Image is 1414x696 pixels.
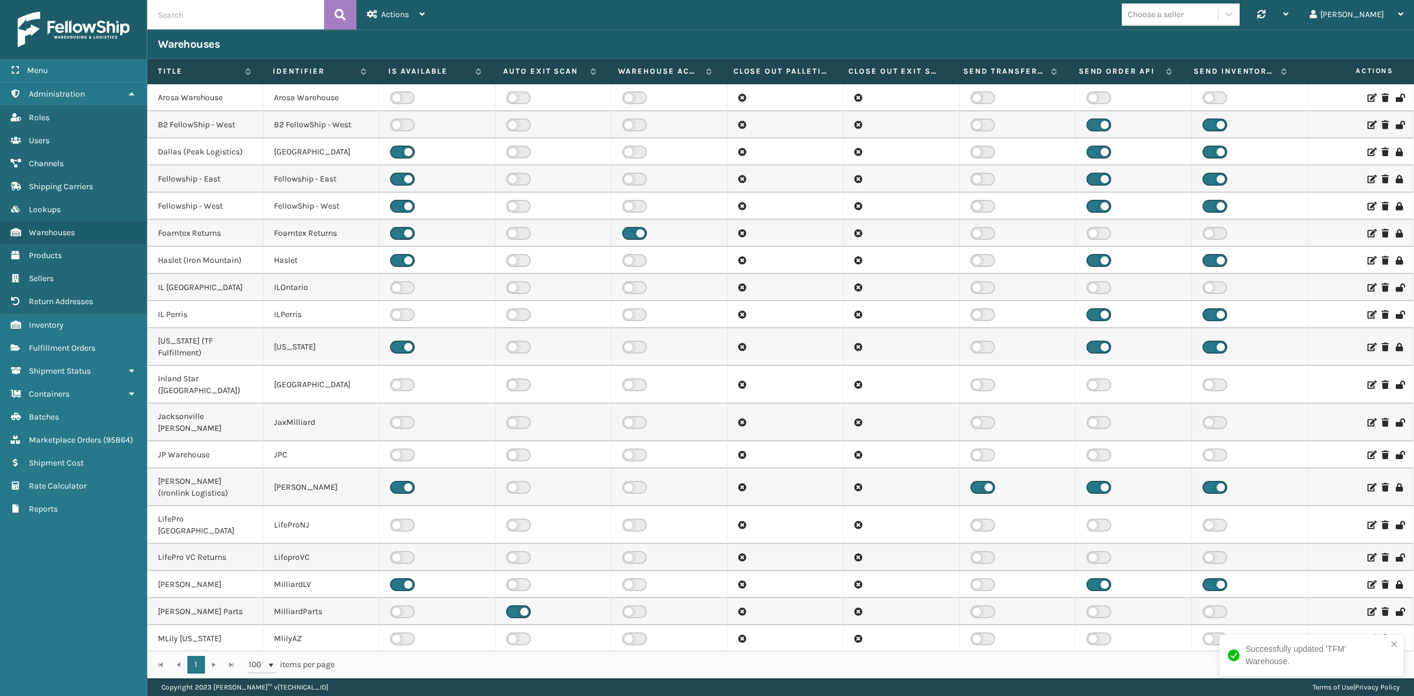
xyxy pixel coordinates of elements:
i: Edit [1367,175,1375,183]
span: Shipment Cost [29,458,84,468]
i: Reactivate [1396,553,1403,562]
label: Auto Exit Scan [503,66,584,77]
td: Arosa Warehouse [263,84,379,111]
td: Inland Star ([GEOGRAPHIC_DATA]) [147,366,263,404]
i: Delete [1382,608,1389,616]
i: Delete [1382,283,1389,292]
p: Copyright 2023 [PERSON_NAME]™ v [TECHNICAL_ID] [161,678,328,696]
i: Edit [1367,229,1375,238]
i: Edit [1367,580,1375,589]
td: Fellowship - West [147,193,263,220]
i: Edit [1367,148,1375,156]
a: 1 [187,656,205,674]
td: B2 FellowShip - West [147,111,263,138]
td: [US_STATE] (TF Fulfillment) [147,328,263,366]
i: Edit [1367,381,1375,389]
span: Rate Calculator [29,481,87,491]
i: Delete [1382,311,1389,319]
span: Actions [1301,61,1400,81]
label: Identifier [273,66,354,77]
td: IL Perris [147,301,263,328]
label: Send Transfer API [963,66,1045,77]
label: Send Order API [1079,66,1160,77]
i: Delete [1382,202,1389,210]
td: LifePro [GEOGRAPHIC_DATA] [147,506,263,544]
i: Deactivate [1396,229,1403,238]
i: Delete [1382,343,1389,351]
i: Edit [1367,608,1375,616]
i: Deactivate [1396,256,1403,265]
span: Inventory [29,320,64,330]
td: LifePro VC Returns [147,544,263,571]
i: Delete [1382,175,1389,183]
span: Shipment Status [29,366,91,376]
span: Warehouses [29,227,75,238]
td: MilliardParts [263,598,379,625]
span: Containers [29,389,70,399]
span: Products [29,250,62,260]
i: Reactivate [1396,608,1403,616]
span: Lookups [29,204,61,215]
td: [GEOGRAPHIC_DATA] [263,138,379,166]
i: Deactivate [1396,343,1403,351]
span: Menu [27,65,48,75]
span: Users [29,136,49,146]
td: JP Warehouse [147,441,263,469]
td: Haslet (Iron Mountain) [147,247,263,274]
td: [PERSON_NAME] [147,571,263,598]
td: MilliardLV [263,571,379,598]
i: Delete [1382,553,1389,562]
span: ( 95864 ) [103,435,133,445]
label: Is Available [388,66,470,77]
td: [US_STATE] [263,328,379,366]
i: Delete [1382,148,1389,156]
i: Delete [1382,121,1389,129]
i: Edit [1367,483,1375,492]
td: IL [GEOGRAPHIC_DATA] [147,274,263,301]
i: Edit [1367,311,1375,319]
span: Fulfillment Orders [29,343,95,353]
div: Successfully updated 'TFM' Warehouse. [1245,643,1387,668]
i: Deactivate [1396,175,1403,183]
label: Title [158,66,239,77]
td: JPC [263,441,379,469]
i: Edit [1367,283,1375,292]
span: Administration [29,89,85,99]
i: Reactivate [1396,451,1403,459]
i: Edit [1367,553,1375,562]
i: Reactivate [1396,521,1403,529]
td: Fellowship - East [263,166,379,193]
i: Delete [1382,521,1389,529]
td: Fellowship - East [147,166,263,193]
td: LifeProNJ [263,506,379,544]
i: Edit [1367,121,1375,129]
i: Delete [1382,580,1389,589]
td: Foamtex Returns [263,220,379,247]
td: [GEOGRAPHIC_DATA] [263,366,379,404]
i: Delete [1382,451,1389,459]
i: Delete [1382,94,1389,102]
td: [PERSON_NAME] [263,469,379,506]
i: Reactivate [1396,311,1403,319]
td: MlilyAZ [263,625,379,652]
button: close [1390,639,1399,651]
td: JaxMilliard [263,404,379,441]
span: Marketplace Orders [29,435,101,445]
label: Warehouse accepting return labels [618,66,699,77]
i: Delete [1382,256,1389,265]
td: ILOntario [263,274,379,301]
i: Delete [1382,418,1389,427]
i: Reactivate [1396,283,1403,292]
td: [PERSON_NAME] (Ironlink Logistics) [147,469,263,506]
div: 1 - 30 of 30 items [351,659,1401,671]
label: Close Out Palletizing [734,66,827,77]
i: Reactivate [1396,381,1403,389]
i: Edit [1367,418,1375,427]
td: MLily [US_STATE] [147,625,263,652]
i: Edit [1367,343,1375,351]
i: Edit [1367,451,1375,459]
i: Edit [1367,521,1375,529]
span: Shipping Carriers [29,182,93,192]
i: Delete [1382,483,1389,492]
i: Deactivate [1396,202,1403,210]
